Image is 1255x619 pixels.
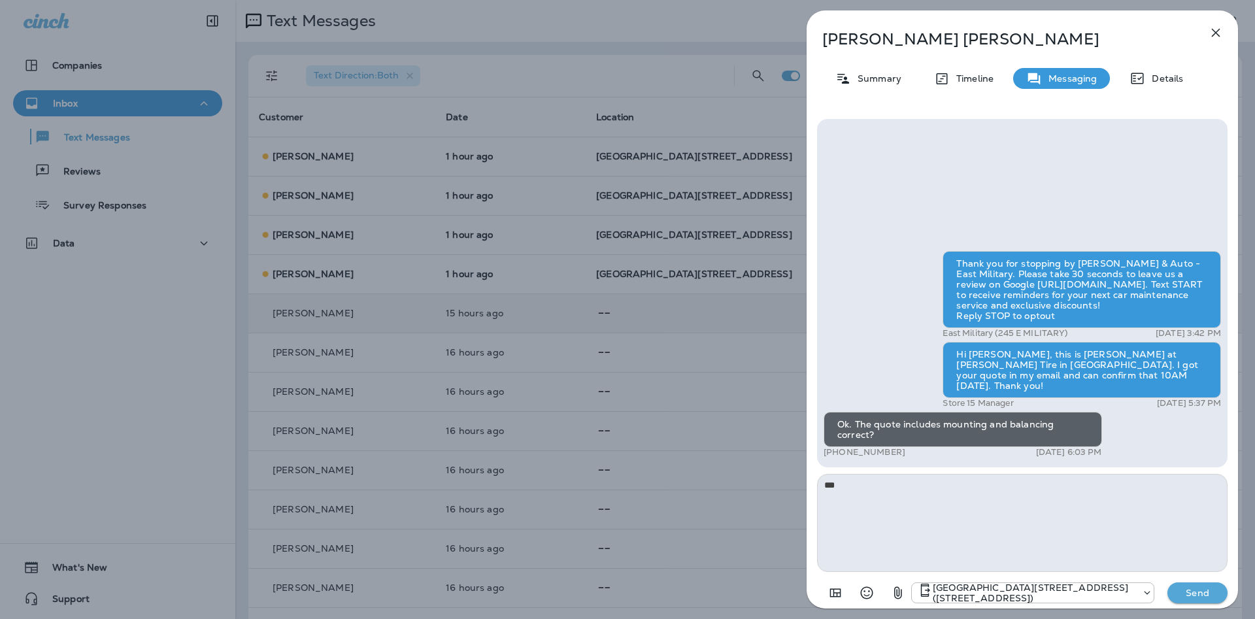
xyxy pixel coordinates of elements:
div: Ok. The quote includes mounting and balancing correct? [824,412,1102,447]
p: Store 15 Manager [943,398,1013,409]
p: [GEOGRAPHIC_DATA][STREET_ADDRESS] ([STREET_ADDRESS]) [933,582,1135,603]
button: Send [1167,582,1228,603]
p: [PERSON_NAME] [PERSON_NAME] [822,30,1179,48]
p: Summary [851,73,901,84]
p: [DATE] 6:03 PM [1036,447,1102,458]
p: Details [1145,73,1183,84]
p: East Military (245 E MILITARY) [943,328,1067,339]
p: Send [1170,587,1225,599]
p: [DATE] 3:42 PM [1156,328,1221,339]
div: +1 (402) 891-8464 [912,582,1154,603]
div: Thank you for stopping by [PERSON_NAME] & Auto - East Military. Please take 30 seconds to leave u... [943,251,1221,328]
p: [DATE] 5:37 PM [1157,398,1221,409]
div: Hi [PERSON_NAME], this is [PERSON_NAME] at [PERSON_NAME] Tire in [GEOGRAPHIC_DATA]. I got your qu... [943,342,1221,398]
p: [PHONE_NUMBER] [824,447,905,458]
p: Timeline [950,73,994,84]
button: Select an emoji [854,580,880,606]
p: Messaging [1042,73,1097,84]
button: Add in a premade template [822,580,848,606]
